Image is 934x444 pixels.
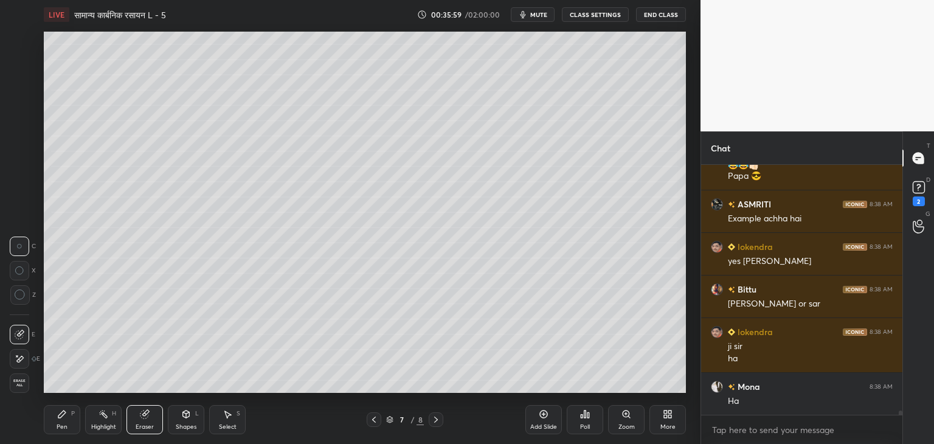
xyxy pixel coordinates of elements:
[735,240,773,253] h6: lokendra
[728,341,893,353] div: ji sir
[711,283,723,296] img: c2f53970d32d4c469880be445a93addf.jpg
[71,411,75,417] div: P
[870,383,893,390] div: 8:38 AM
[843,286,867,293] img: iconic-dark.1390631f.png
[10,237,36,256] div: C
[580,424,590,430] div: Poll
[701,165,902,415] div: grid
[711,241,723,253] img: 17963b32a8114a8eaca756b508a36ab1.jpg
[10,285,36,305] div: Z
[636,7,686,22] button: End Class
[728,298,893,310] div: [PERSON_NAME] or sar
[711,381,723,393] img: e22fef73a9264653a14589dfcd90a2c7.jpg
[728,384,735,390] img: no-rating-badge.077c3623.svg
[112,411,116,417] div: H
[728,328,735,336] img: Learner_Badge_beginner_1_8b307cf2a0.svg
[10,379,29,387] span: Erase all
[870,201,893,208] div: 8:38 AM
[701,132,740,164] p: Chat
[530,10,547,19] span: mute
[410,416,414,423] div: /
[219,424,237,430] div: Select
[728,243,735,251] img: Learner_Badge_beginner_1_8b307cf2a0.svg
[735,325,773,338] h6: lokendra
[843,328,867,336] img: iconic-dark.1390631f.png
[925,209,930,218] p: G
[44,7,69,22] div: LIVE
[870,286,893,293] div: 8:38 AM
[562,7,629,22] button: CLASS SETTINGS
[843,201,867,208] img: iconic-dark.1390631f.png
[74,9,166,21] h4: सामान्य कार्बनिक रसायन L - 5
[735,198,771,210] h6: ASMRITI
[57,424,67,430] div: Pen
[511,7,555,22] button: mute
[618,424,635,430] div: Zoom
[735,380,760,393] h6: Mona
[530,424,557,430] div: Add Slide
[660,424,676,430] div: More
[728,201,735,208] img: no-rating-badge.077c3623.svg
[10,261,36,280] div: X
[396,416,408,423] div: 7
[913,196,925,206] div: 2
[926,175,930,184] p: D
[728,286,735,293] img: no-rating-badge.077c3623.svg
[176,424,196,430] div: Shapes
[195,411,199,417] div: L
[927,141,930,150] p: T
[10,349,40,369] div: E
[136,424,154,430] div: Eraser
[728,159,893,182] div: 😂😂👍🏻 Papa 😎
[711,198,723,210] img: c4902eb5672c44af8b97f319d1b3414e.jpg
[10,325,35,344] div: E
[870,243,893,251] div: 8:38 AM
[728,255,893,268] div: yes [PERSON_NAME]
[711,326,723,338] img: 17963b32a8114a8eaca756b508a36ab1.jpg
[735,283,756,296] h6: Bittu
[91,424,116,430] div: Highlight
[728,395,893,408] div: Ha
[728,213,893,225] div: Example achha hai
[728,353,893,365] div: ha
[870,328,893,336] div: 8:38 AM
[843,243,867,251] img: iconic-dark.1390631f.png
[417,414,424,425] div: 8
[237,411,240,417] div: S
